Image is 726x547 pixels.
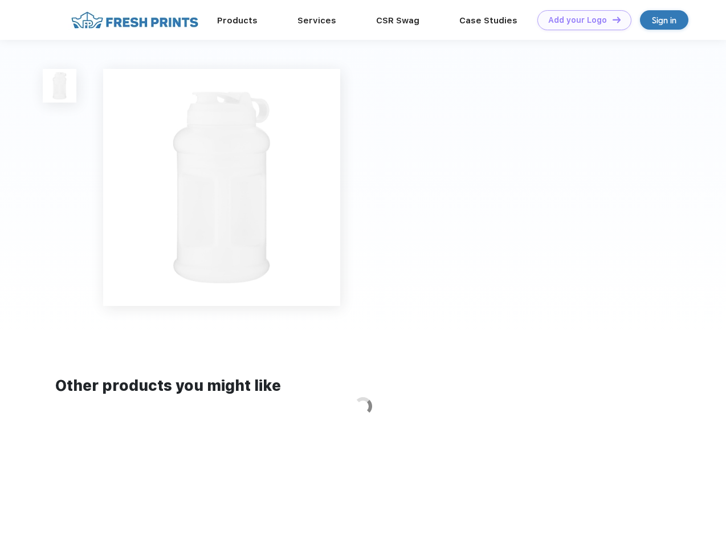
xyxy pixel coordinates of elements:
[640,10,688,30] a: Sign in
[43,69,76,103] img: func=resize&h=100
[103,69,340,306] img: func=resize&h=640
[652,14,676,27] div: Sign in
[613,17,621,23] img: DT
[55,375,670,397] div: Other products you might like
[68,10,202,30] img: fo%20logo%202.webp
[548,15,607,25] div: Add your Logo
[217,15,258,26] a: Products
